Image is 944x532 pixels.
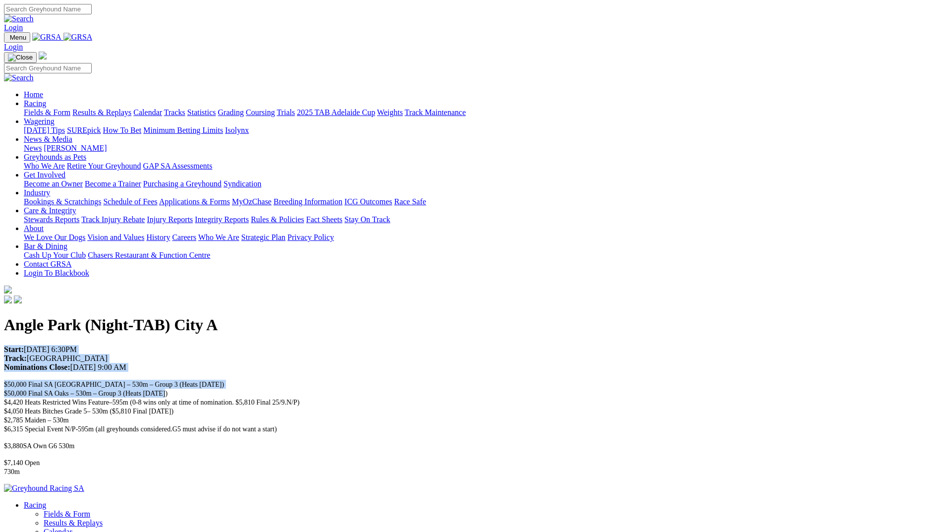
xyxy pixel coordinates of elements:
a: Integrity Reports [195,215,249,224]
a: About [24,224,44,233]
a: Login [4,43,23,51]
a: Login To Blackbook [24,269,89,277]
img: Greyhound Racing SA [4,484,84,493]
a: Track Maintenance [405,108,466,117]
input: Search [4,4,92,14]
a: Industry [24,188,50,197]
a: 2025 TAB Adelaide Cup [297,108,375,117]
button: Toggle navigation [4,32,30,43]
a: Trials [277,108,295,117]
a: Purchasing a Greyhound [143,179,222,188]
a: Who We Are [24,162,65,170]
a: We Love Our Dogs [24,233,85,241]
img: logo-grsa-white.png [39,52,47,59]
div: Get Involved [24,179,940,188]
a: Racing [24,99,46,108]
a: Bookings & Scratchings [24,197,101,206]
div: Wagering [24,126,940,135]
a: Fields & Form [24,108,70,117]
a: Results & Replays [44,519,103,527]
a: News [24,144,42,152]
a: ICG Outcomes [344,197,392,206]
a: Schedule of Fees [103,197,157,206]
img: Search [4,14,34,23]
a: Racing [24,501,46,509]
a: Vision and Values [87,233,144,241]
a: Fact Sheets [306,215,342,224]
p: [DATE] 6:30PM [GEOGRAPHIC_DATA] [DATE] 9:00 AM [4,345,940,372]
a: Minimum Betting Limits [143,126,223,134]
a: Isolynx [225,126,249,134]
a: Privacy Policy [287,233,334,241]
a: Grading [218,108,244,117]
img: twitter.svg [14,296,22,303]
span: Menu [10,34,26,41]
a: Breeding Information [274,197,342,206]
a: Home [24,90,43,99]
a: Care & Integrity [24,206,76,215]
a: [PERSON_NAME] [44,144,107,152]
a: Tracks [164,108,185,117]
span: $7,140 Open 730m [4,459,40,475]
div: Racing [24,108,940,117]
div: About [24,233,940,242]
input: Search [4,63,92,73]
strong: Track: [4,354,27,362]
a: Retire Your Greyhound [67,162,141,170]
a: Applications & Forms [159,197,230,206]
div: Industry [24,197,940,206]
strong: Start: [4,345,24,354]
span: $50,000 Final SA [GEOGRAPHIC_DATA] – 530m – Group 3 (Heats [DATE]) $50,000 Final SA Oaks – 530m –... [4,381,299,433]
a: Race Safe [394,197,426,206]
img: GRSA [32,33,61,42]
div: Care & Integrity [24,215,940,224]
div: Greyhounds as Pets [24,162,940,171]
a: Become an Owner [24,179,83,188]
a: Rules & Policies [251,215,304,224]
a: Careers [172,233,196,241]
a: Who We Are [198,233,239,241]
a: Calendar [133,108,162,117]
a: Wagering [24,117,55,125]
h1: Angle Park (Night-TAB) City A [4,316,940,334]
a: Fields & Form [44,510,90,518]
strong: Nominations Close: [4,363,70,371]
div: Bar & Dining [24,251,940,260]
a: Chasers Restaurant & Function Centre [88,251,210,259]
img: Search [4,73,34,82]
img: GRSA [63,33,93,42]
a: Bar & Dining [24,242,67,250]
a: How To Bet [103,126,142,134]
a: GAP SA Assessments [143,162,213,170]
a: Stewards Reports [24,215,79,224]
button: Toggle navigation [4,52,37,63]
div: News & Media [24,144,940,153]
a: Greyhounds as Pets [24,153,86,161]
a: Get Involved [24,171,65,179]
a: Cash Up Your Club [24,251,86,259]
a: Coursing [246,108,275,117]
img: Close [8,54,33,61]
a: Become a Trainer [85,179,141,188]
a: Syndication [223,179,261,188]
a: SUREpick [67,126,101,134]
a: News & Media [24,135,72,143]
a: Statistics [187,108,216,117]
a: Injury Reports [147,215,193,224]
a: Contact GRSA [24,260,71,268]
a: Results & Replays [72,108,131,117]
a: Track Injury Rebate [81,215,145,224]
a: [DATE] Tips [24,126,65,134]
a: MyOzChase [232,197,272,206]
img: facebook.svg [4,296,12,303]
a: Login [4,23,23,32]
a: Stay On Track [344,215,390,224]
a: Strategic Plan [241,233,285,241]
a: History [146,233,170,241]
img: logo-grsa-white.png [4,286,12,294]
a: Weights [377,108,403,117]
span: $3,880SA Own G6 530m [4,442,74,450]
